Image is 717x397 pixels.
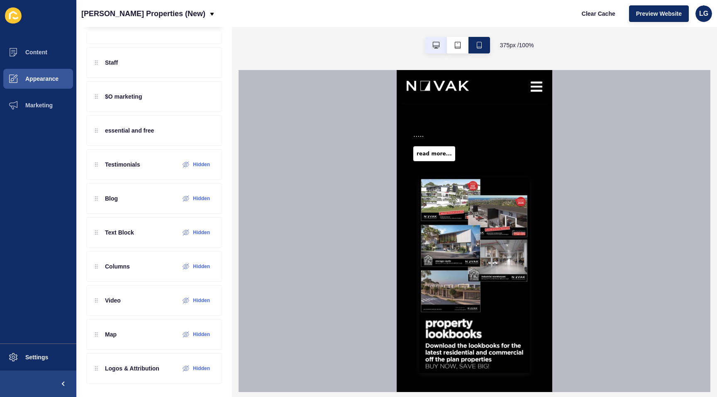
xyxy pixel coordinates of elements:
[105,262,130,271] p: Columns
[582,10,615,18] span: Clear Cache
[193,161,210,168] label: Hidden
[105,228,134,237] p: Text Block
[193,365,210,372] label: Hidden
[193,229,210,236] label: Hidden
[22,107,133,314] a: Content card image
[105,296,121,305] p: Video
[17,60,27,70] p: .....
[81,3,205,24] p: [PERSON_NAME] Properties (New)
[105,194,118,203] p: Blog
[10,11,72,22] img: logo
[193,297,210,304] label: Hidden
[105,364,159,373] p: Logos & Attribution
[105,58,118,67] p: Staff
[629,5,689,22] button: Preview Website
[105,330,117,339] p: Map
[193,195,210,202] label: Hidden
[193,331,210,338] label: Hidden
[636,10,682,18] span: Preview Website
[22,107,133,303] img: Content card image
[575,5,622,22] button: Clear Cache
[105,160,140,169] p: Testimonials
[699,10,708,18] span: LG
[105,92,142,101] p: $O marketing
[17,76,59,91] a: read more...
[193,263,210,270] label: Hidden
[10,2,72,31] a: logo
[105,126,154,135] p: essential and free
[500,41,534,49] span: 375 px / 100 %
